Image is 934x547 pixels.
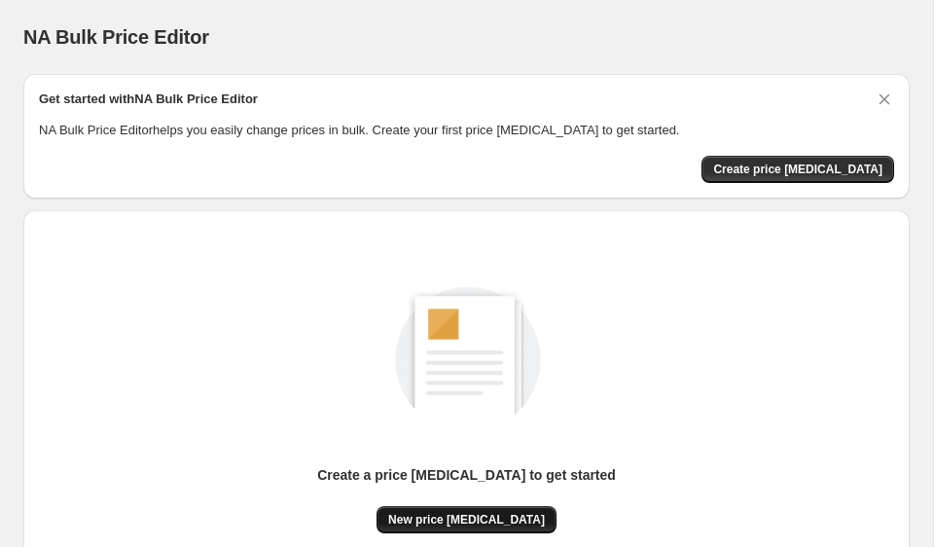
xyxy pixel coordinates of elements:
[23,26,209,48] span: NA Bulk Price Editor
[39,90,258,109] h2: Get started with NA Bulk Price Editor
[377,506,557,533] button: New price [MEDICAL_DATA]
[713,162,882,177] span: Create price [MEDICAL_DATA]
[317,465,616,485] p: Create a price [MEDICAL_DATA] to get started
[39,121,894,140] p: NA Bulk Price Editor helps you easily change prices in bulk. Create your first price [MEDICAL_DAT...
[875,90,894,109] button: Dismiss card
[388,512,545,528] span: New price [MEDICAL_DATA]
[701,156,894,183] button: Create price change job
